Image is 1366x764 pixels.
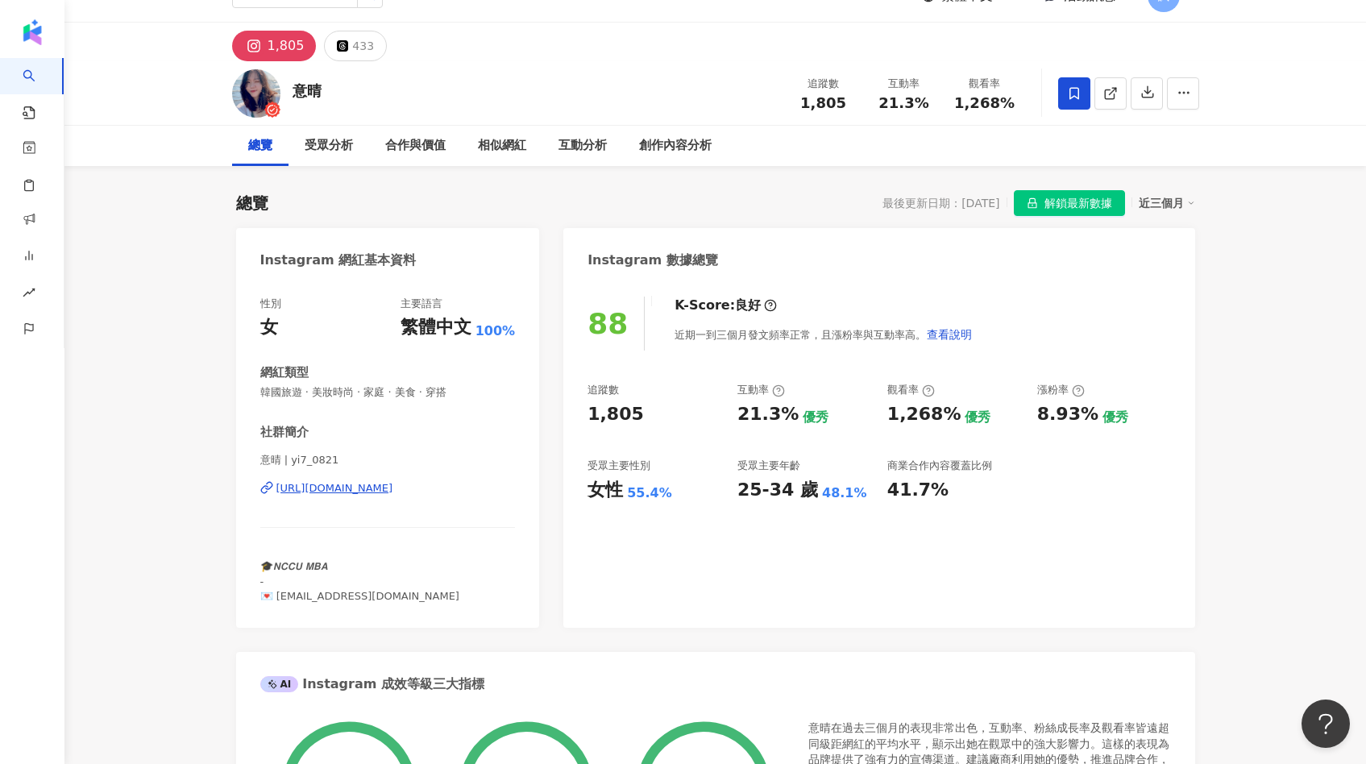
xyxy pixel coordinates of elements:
[588,307,628,340] div: 88
[874,76,935,92] div: 互動率
[927,328,972,341] span: 查看說明
[293,81,322,101] div: 意晴
[260,675,484,693] div: Instagram 成效等級三大指標
[965,409,990,426] div: 優秀
[954,76,1015,92] div: 觀看率
[558,136,607,156] div: 互動分析
[232,69,280,118] img: KOL Avatar
[324,31,387,61] button: 433
[232,31,317,61] button: 1,805
[1044,191,1112,217] span: 解鎖最新數據
[276,481,393,496] div: [URL][DOMAIN_NAME]
[23,58,55,121] a: search
[1014,190,1125,216] button: 解鎖最新數據
[260,364,309,381] div: 網紅類型
[887,459,992,473] div: 商業合作內容覆蓋比例
[737,478,818,503] div: 25-34 歲
[236,192,268,214] div: 總覽
[260,297,281,311] div: 性別
[800,94,846,111] span: 1,805
[954,95,1015,111] span: 1,268%
[887,383,935,397] div: 觀看率
[260,251,417,269] div: Instagram 網紅基本資料
[260,385,516,400] span: 韓國旅遊 · 美妝時尚 · 家庭 · 美食 · 穿搭
[793,76,854,92] div: 追蹤數
[268,35,305,57] div: 1,805
[588,383,619,397] div: 追蹤數
[882,197,999,210] div: 最後更新日期：[DATE]
[737,383,785,397] div: 互動率
[675,297,777,314] div: K-Score :
[260,676,299,692] div: AI
[627,484,672,502] div: 55.4%
[1139,193,1195,214] div: 近三個月
[401,297,442,311] div: 主要語言
[878,95,928,111] span: 21.3%
[248,136,272,156] div: 總覽
[588,402,644,427] div: 1,805
[588,478,623,503] div: 女性
[305,136,353,156] div: 受眾分析
[478,136,526,156] div: 相似網紅
[1037,402,1098,427] div: 8.93%
[1102,409,1128,426] div: 優秀
[588,459,650,473] div: 受眾主要性別
[401,315,471,340] div: 繁體中文
[822,484,867,502] div: 48.1%
[675,318,973,351] div: 近期一到三個月發文頻率正常，且漲粉率與互動率高。
[887,402,961,427] div: 1,268%
[260,481,516,496] a: [URL][DOMAIN_NAME]
[803,409,828,426] div: 優秀
[19,19,45,45] img: logo icon
[737,402,799,427] div: 21.3%
[475,322,515,340] span: 100%
[1037,383,1085,397] div: 漲粉率
[352,35,374,57] div: 433
[23,276,35,313] span: rise
[1027,197,1038,209] span: lock
[385,136,446,156] div: 合作與價值
[887,478,949,503] div: 41.7%
[588,251,718,269] div: Instagram 數據總覽
[260,560,459,601] span: 🎓𝙉𝘾𝘾𝙐 𝙈𝘽𝘼 - 💌 [EMAIL_ADDRESS][DOMAIN_NAME]
[926,318,973,351] button: 查看說明
[260,453,516,467] span: 意晴 | yi7_0821
[737,459,800,473] div: 受眾主要年齡
[260,315,278,340] div: 女
[639,136,712,156] div: 創作內容分析
[1302,700,1350,748] iframe: Help Scout Beacon - Open
[260,424,309,441] div: 社群簡介
[735,297,761,314] div: 良好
